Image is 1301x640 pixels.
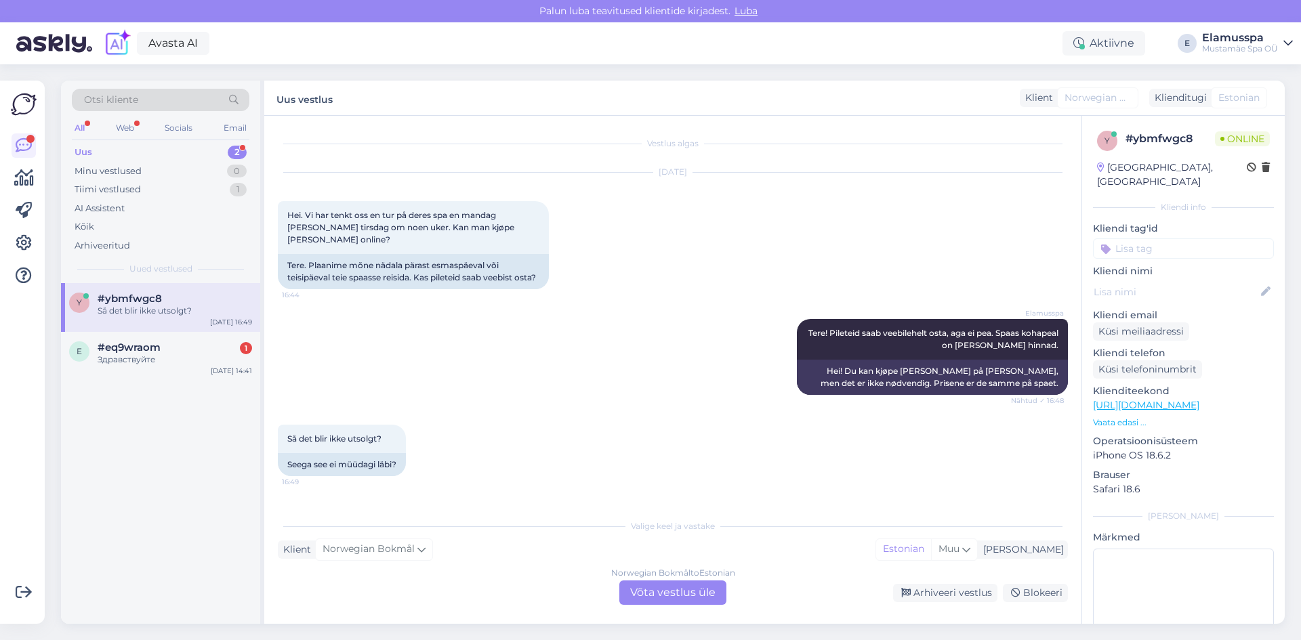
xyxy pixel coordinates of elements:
[113,119,137,137] div: Web
[1104,135,1110,146] span: y
[1202,33,1293,54] a: ElamusspaMustamäe Spa OÜ
[938,542,959,555] span: Muu
[75,239,130,253] div: Arhiveeritud
[1093,308,1274,322] p: Kliendi email
[1065,91,1131,105] span: Norwegian Bokmål
[162,119,195,137] div: Socials
[278,520,1068,532] div: Valige keel ja vastake
[282,290,333,300] span: 16:44
[278,254,549,289] div: Tere. Plaanime mõne nädala pärast esmaspäeval või teisipäeval teie spaasse reisida. Kas pileteid ...
[11,91,37,117] img: Askly Logo
[1003,584,1068,602] div: Blokeeri
[1011,396,1064,406] span: Nähtud ✓ 16:48
[1149,91,1207,105] div: Klienditugi
[287,210,516,244] span: Hei. Vi har tenkt oss en tur på deres spa en mandag [PERSON_NAME] tirsdag om noen uker. Kan man k...
[227,165,247,178] div: 0
[276,89,333,107] label: Uus vestlus
[278,166,1068,178] div: [DATE]
[1093,264,1274,278] p: Kliendi nimi
[278,542,311,557] div: Klient
[730,5,762,17] span: Luba
[1093,360,1202,379] div: Küsi telefoninumbrit
[1093,384,1274,398] p: Klienditeekond
[1093,238,1274,259] input: Lisa tag
[1093,322,1189,341] div: Küsi meiliaadressi
[1202,33,1278,43] div: Elamusspa
[1178,34,1197,53] div: E
[129,263,192,275] span: Uued vestlused
[84,93,138,107] span: Otsi kliente
[278,137,1068,150] div: Vestlus algas
[77,297,82,307] span: y
[98,305,252,317] div: Så det blir ikke utsolgt?
[210,317,252,327] div: [DATE] 16:49
[1093,346,1274,360] p: Kliendi telefon
[1093,482,1274,496] p: Safari 18.6
[211,366,252,376] div: [DATE] 14:41
[1093,434,1274,448] p: Operatsioonisüsteem
[797,360,1068,395] div: Hei! Du kan kjøpe [PERSON_NAME] på [PERSON_NAME], men det er ikke nødvendig. Prisene er de samme ...
[1020,91,1053,105] div: Klient
[808,328,1060,350] span: Tere! Pileteid saab veebilehelt osta, aga ei pea. Spaas kohapeal on [PERSON_NAME] hinnad.
[75,220,94,234] div: Kõik
[1097,161,1247,189] div: [GEOGRAPHIC_DATA], [GEOGRAPHIC_DATA]
[893,584,997,602] div: Arhiveeri vestlus
[619,580,726,605] div: Võta vestlus üle
[221,119,249,137] div: Email
[1202,43,1278,54] div: Mustamäe Spa OÜ
[75,183,141,196] div: Tiimi vestlused
[1093,221,1274,236] p: Kliendi tag'id
[611,567,735,579] div: Norwegian Bokmål to Estonian
[282,477,333,487] span: 16:49
[1093,417,1274,429] p: Vaata edasi ...
[1062,31,1145,56] div: Aktiivne
[1013,308,1064,318] span: Elamusspa
[1218,91,1260,105] span: Estonian
[98,293,162,305] span: #ybmfwgc8
[287,433,381,444] span: Så det blir ikke utsolgt?
[1093,399,1199,411] a: [URL][DOMAIN_NAME]
[1093,201,1274,213] div: Kliendi info
[278,453,406,476] div: Seega see ei müüdagi läbi?
[77,346,82,356] span: e
[1215,131,1270,146] span: Online
[103,29,131,58] img: explore-ai
[240,342,252,354] div: 1
[876,539,931,559] div: Estonian
[1094,284,1258,299] input: Lisa nimi
[1093,530,1274,545] p: Märkmed
[75,202,125,215] div: AI Assistent
[230,183,247,196] div: 1
[75,165,142,178] div: Minu vestlused
[1093,510,1274,522] div: [PERSON_NAME]
[98,354,252,366] div: Здравствуйте
[323,542,415,557] span: Norwegian Bokmål
[137,32,209,55] a: Avasta AI
[228,146,247,159] div: 2
[1126,131,1215,147] div: # ybmfwgc8
[1093,468,1274,482] p: Brauser
[98,341,161,354] span: #eq9wraom
[978,542,1064,557] div: [PERSON_NAME]
[72,119,87,137] div: All
[1093,448,1274,463] p: iPhone OS 18.6.2
[75,146,92,159] div: Uus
